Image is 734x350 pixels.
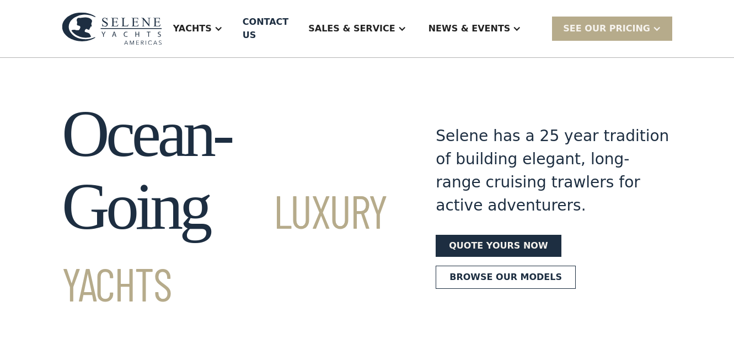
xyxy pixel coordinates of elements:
div: Sales & Service [297,7,417,51]
div: Yachts [173,22,212,35]
div: News & EVENTS [417,7,533,51]
a: Browse our models [436,266,576,289]
div: Selene has a 25 year tradition of building elegant, long-range cruising trawlers for active adven... [436,125,672,217]
img: logo [62,12,162,45]
div: News & EVENTS [428,22,511,35]
div: Contact US [243,15,288,42]
div: SEE Our Pricing [563,22,650,35]
a: Quote yours now [436,235,561,257]
div: SEE Our Pricing [552,17,672,40]
div: Yachts [162,7,234,51]
h1: Ocean-Going [62,98,396,316]
span: Luxury Yachts [62,182,387,311]
div: Sales & Service [308,22,395,35]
